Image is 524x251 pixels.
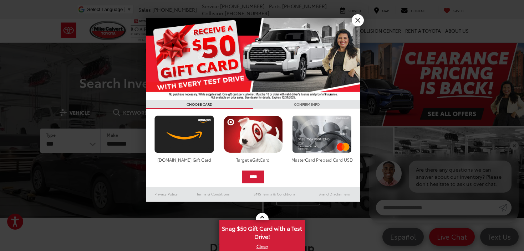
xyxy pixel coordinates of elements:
h3: CONFIRM INFO [253,100,360,109]
a: Terms & Conditions [186,190,240,198]
div: MasterCard Prepaid Card USD [290,157,353,163]
span: Snag $50 Gift Card with a Test Drive! [220,221,304,242]
a: Privacy Policy [146,190,186,198]
a: SMS Terms & Conditions [241,190,308,198]
img: amazoncard.png [153,115,216,153]
a: Brand Disclaimers [308,190,360,198]
img: mastercard.png [290,115,353,153]
div: [DOMAIN_NAME] Gift Card [153,157,216,163]
div: Target eGiftCard [222,157,285,163]
img: targetcard.png [222,115,285,153]
h3: CHOOSE CARD [146,100,253,109]
img: 55838_top_625864.jpg [146,18,360,100]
